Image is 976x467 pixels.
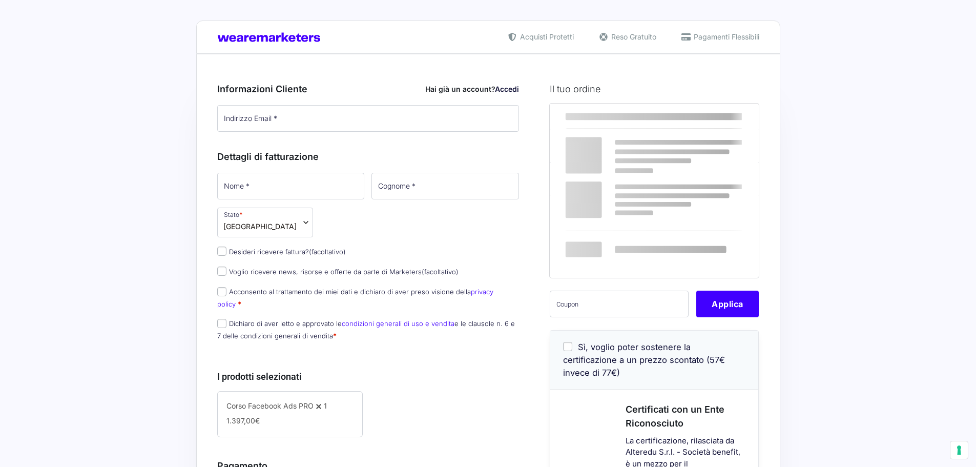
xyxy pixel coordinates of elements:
[609,31,656,42] span: Reso Gratuito
[371,173,519,199] input: Cognome *
[217,288,493,308] label: Acconsento al trattamento dei miei dati e dichiaro di aver preso visione della
[550,130,670,163] td: Corso Facebook Ads PRO
[422,268,459,276] span: (facoltativo)
[324,401,327,410] span: 1
[217,287,226,296] input: Acconsento al trattamento dei miei dati e dichiaro di aver preso visione dellaprivacy policy
[217,173,365,199] input: Nome *
[691,31,759,42] span: Pagamenti Flessibili
[563,342,572,351] input: Sì, voglio poter sostenere la certificazione a un prezzo scontato (57€ invece di 77€)
[563,342,725,378] span: Sì, voglio poter sostenere la certificazione a un prezzo scontato (57€ invece di 77€)
[8,427,39,458] iframe: Customerly Messenger Launcher
[670,104,759,130] th: Subtotale
[309,248,346,256] span: (facoltativo)
[217,248,346,256] label: Desideri ricevere fattura?
[550,104,670,130] th: Prodotto
[550,195,670,277] th: Totale
[425,84,519,94] div: Hai già un account?
[217,150,520,164] h3: Dettagli di fatturazione
[217,82,520,96] h3: Informazioni Cliente
[217,105,520,132] input: Indirizzo Email *
[223,221,297,232] span: Italia
[550,291,689,317] input: Coupon
[226,416,260,425] span: 1.397,00
[495,85,519,93] a: Accedi
[217,370,520,383] h3: I prodotti selezionati
[217,288,493,308] a: privacy policy
[217,268,459,276] label: Voglio ricevere news, risorse e offerte da parte di Marketers
[255,416,260,425] span: €
[342,319,454,328] a: condizioni generali di uso e vendita
[626,404,724,429] span: Certificati con un Ente Riconosciuto
[950,441,968,459] button: Le tue preferenze relative al consenso per le tecnologie di tracciamento
[550,82,759,96] h3: Il tuo ordine
[217,267,226,276] input: Voglio ricevere news, risorse e offerte da parte di Marketers(facoltativo)
[517,31,574,42] span: Acquisti Protetti
[217,247,226,256] input: Desideri ricevere fattura?(facoltativo)
[696,291,759,317] button: Applica
[217,319,226,328] input: Dichiaro di aver letto e approvato lecondizioni generali di uso e venditae le clausole n. 6 e 7 d...
[217,319,515,339] label: Dichiaro di aver letto e approvato le e le clausole n. 6 e 7 delle condizioni generali di vendita
[226,401,314,410] span: Corso Facebook Ads PRO
[550,163,670,195] th: Subtotale
[217,208,313,237] span: Stato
